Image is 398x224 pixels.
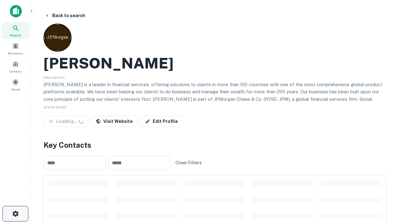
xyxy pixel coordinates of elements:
[140,116,183,127] a: Edit Profile
[10,33,21,38] span: Search
[91,116,138,127] a: Visit Website
[10,5,22,17] img: capitalize-icon.png
[9,69,22,74] span: Contacts
[2,76,29,93] a: Saved
[44,139,386,151] h4: Key Contacts
[8,51,23,56] span: Borrowers
[173,157,204,168] button: Clear Filters
[44,81,386,118] p: [PERSON_NAME] is a leader in financial services, offering solutions to clients in more than 100 c...
[44,54,174,72] h2: [PERSON_NAME]
[367,174,398,204] iframe: Chat Widget
[44,75,65,80] span: Description
[42,10,88,21] button: Back to search
[44,105,67,110] span: SHOW MORE
[2,40,29,57] a: Borrowers
[2,22,29,39] a: Search
[2,58,29,75] a: Contacts
[11,87,20,92] span: Saved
